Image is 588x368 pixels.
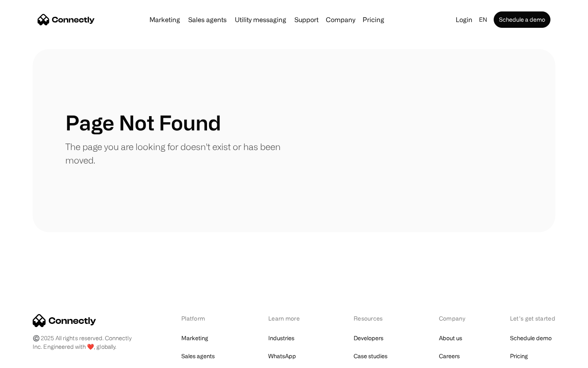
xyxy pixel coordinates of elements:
[326,14,355,25] div: Company
[291,16,322,23] a: Support
[181,314,226,323] div: Platform
[268,332,294,344] a: Industries
[268,314,311,323] div: Learn more
[16,354,49,365] ul: Language list
[181,350,215,362] a: Sales agents
[439,314,468,323] div: Company
[65,110,221,135] h1: Page Not Found
[354,350,388,362] a: Case studies
[510,332,552,344] a: Schedule demo
[185,16,230,23] a: Sales agents
[268,350,296,362] a: WhatsApp
[510,314,555,323] div: Let’s get started
[232,16,290,23] a: Utility messaging
[439,350,460,362] a: Careers
[181,332,208,344] a: Marketing
[452,14,476,25] a: Login
[354,332,383,344] a: Developers
[439,332,462,344] a: About us
[510,350,528,362] a: Pricing
[65,140,294,167] p: The page you are looking for doesn't exist or has been moved.
[479,14,487,25] div: en
[146,16,183,23] a: Marketing
[8,353,49,365] aside: Language selected: English
[494,11,550,28] a: Schedule a demo
[354,314,396,323] div: Resources
[359,16,388,23] a: Pricing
